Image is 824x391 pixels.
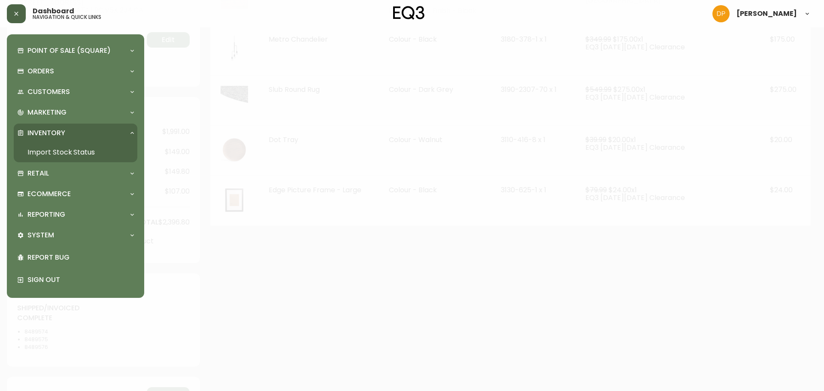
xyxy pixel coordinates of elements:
[27,128,65,138] p: Inventory
[33,15,101,20] h5: navigation & quick links
[14,269,137,291] div: Sign Out
[27,46,111,55] p: Point of Sale (Square)
[14,142,137,162] a: Import Stock Status
[736,10,797,17] span: [PERSON_NAME]
[14,185,137,203] div: Ecommerce
[27,189,71,199] p: Ecommerce
[27,275,134,285] p: Sign Out
[14,226,137,245] div: System
[14,103,137,122] div: Marketing
[14,205,137,224] div: Reporting
[14,41,137,60] div: Point of Sale (Square)
[14,164,137,183] div: Retail
[712,5,730,22] img: b0154ba12ae69382d64d2f3159806b19
[27,210,65,219] p: Reporting
[27,108,67,117] p: Marketing
[27,87,70,97] p: Customers
[27,230,54,240] p: System
[27,253,134,262] p: Report Bug
[27,169,49,178] p: Retail
[14,82,137,101] div: Customers
[27,67,54,76] p: Orders
[393,6,425,20] img: logo
[33,8,74,15] span: Dashboard
[14,246,137,269] div: Report Bug
[14,62,137,81] div: Orders
[14,124,137,142] div: Inventory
